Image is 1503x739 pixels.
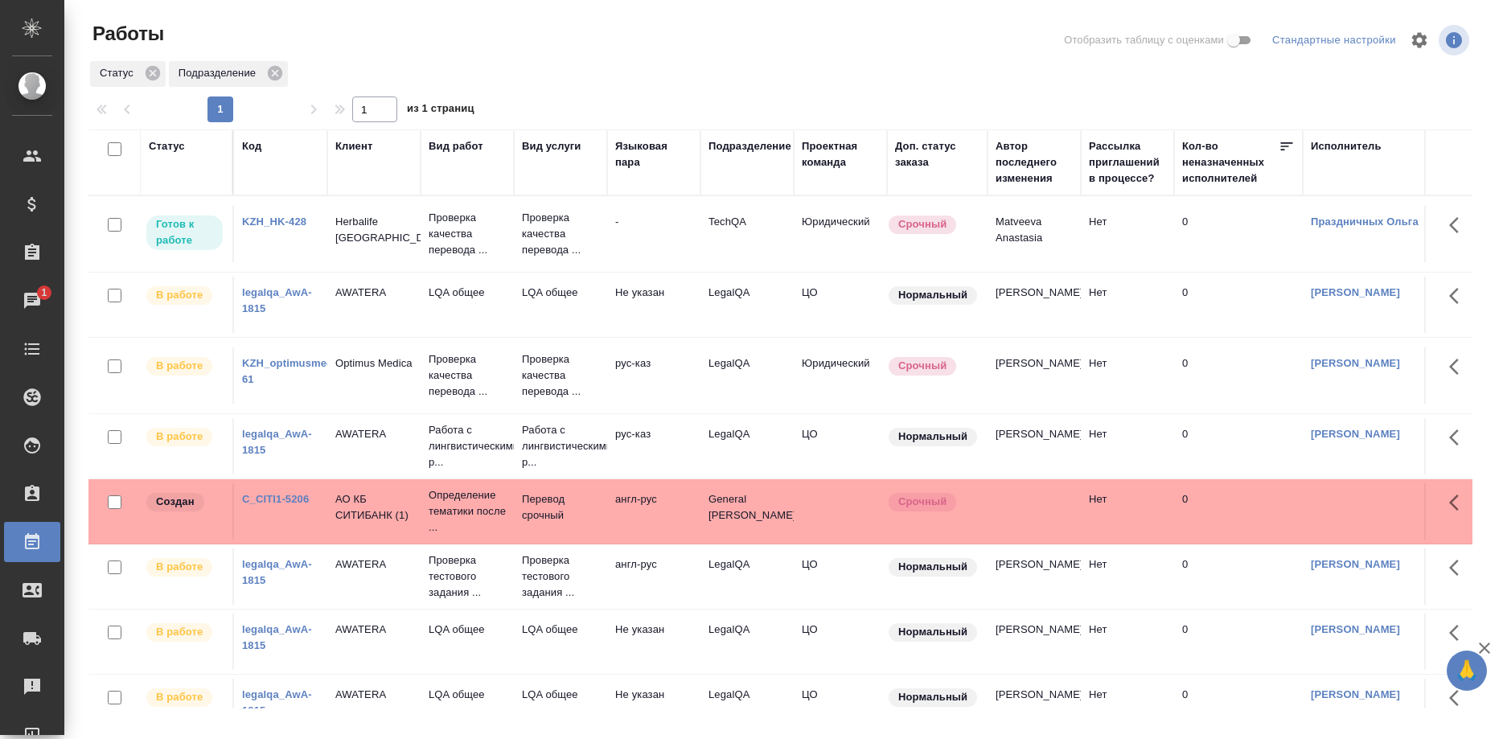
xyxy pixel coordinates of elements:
[700,347,794,404] td: LegalQA
[607,206,700,262] td: -
[988,277,1081,333] td: [PERSON_NAME]
[145,687,224,708] div: Исполнитель выполняет работу
[898,689,967,705] p: Нормальный
[1174,277,1303,333] td: 0
[100,65,139,81] p: Статус
[1439,418,1478,457] button: Здесь прячутся важные кнопки
[1081,418,1174,474] td: Нет
[607,483,700,540] td: англ-рус
[1182,138,1279,187] div: Кол-во неназначенных исполнителей
[898,358,947,374] p: Срочный
[794,277,887,333] td: ЦО
[1081,483,1174,540] td: Нет
[1081,347,1174,404] td: Нет
[522,491,599,523] p: Перевод срочный
[1439,25,1472,55] span: Посмотреть информацию
[1439,548,1478,587] button: Здесь прячутся важные кнопки
[700,679,794,735] td: LegalQA
[700,206,794,262] td: TechQA
[145,622,224,643] div: Исполнитель выполняет работу
[429,422,506,470] p: Работа с лингвистическими р...
[794,679,887,735] td: ЦО
[242,428,312,456] a: legalqa_AwA-1815
[1311,286,1400,298] a: [PERSON_NAME]
[149,138,185,154] div: Статус
[145,426,224,448] div: Исполнитель выполняет работу
[898,216,947,232] p: Срочный
[335,687,413,703] p: AWATERA
[1064,32,1224,48] span: Отобразить таблицу с оценками
[794,206,887,262] td: Юридический
[1453,654,1480,688] span: 🙏
[988,347,1081,404] td: [PERSON_NAME]
[169,61,288,87] div: Подразделение
[522,138,581,154] div: Вид услуги
[522,552,599,601] p: Проверка тестового задания ...
[242,493,309,505] a: C_CITI1-5206
[1311,558,1400,570] a: [PERSON_NAME]
[1268,28,1400,53] div: split button
[242,688,312,716] a: legalqa_AwA-1815
[335,355,413,372] p: Optimus Medica
[794,418,887,474] td: ЦО
[1439,483,1478,522] button: Здесь прячутся важные кнопки
[156,287,203,303] p: В работе
[429,285,506,301] p: LQA общее
[522,687,599,703] p: LQA общее
[522,285,599,301] p: LQA общее
[429,487,506,536] p: Определение тематики после ...
[794,548,887,605] td: ЦО
[429,622,506,638] p: LQA общее
[335,138,372,154] div: Клиент
[1439,347,1478,386] button: Здесь прячутся важные кнопки
[156,624,203,640] p: В работе
[1311,216,1419,228] a: Праздничных Ольга
[1081,206,1174,262] td: Нет
[429,210,506,258] p: Проверка качества перевода ...
[607,347,700,404] td: рус-каз
[1081,679,1174,735] td: Нет
[335,556,413,573] p: AWATERA
[407,99,474,122] span: из 1 страниц
[607,418,700,474] td: рус-каз
[1081,277,1174,333] td: Нет
[700,277,794,333] td: LegalQA
[242,357,351,385] a: KZH_optimusmedica-61
[429,138,483,154] div: Вид работ
[700,614,794,670] td: LegalQA
[1311,357,1400,369] a: [PERSON_NAME]
[1089,138,1166,187] div: Рассылка приглашений в процессе?
[145,491,224,513] div: Заказ еще не согласован с клиентом, искать исполнителей рано
[1174,206,1303,262] td: 0
[145,285,224,306] div: Исполнитель выполняет работу
[898,429,967,445] p: Нормальный
[988,206,1081,262] td: Matveeva Anastasia
[1400,21,1439,60] span: Настроить таблицу
[156,429,203,445] p: В работе
[156,689,203,705] p: В работе
[895,138,979,170] div: Доп. статус заказа
[4,281,60,321] a: 1
[1174,347,1303,404] td: 0
[607,277,700,333] td: Не указан
[242,558,312,586] a: legalqa_AwA-1815
[1311,428,1400,440] a: [PERSON_NAME]
[988,679,1081,735] td: [PERSON_NAME]
[615,138,692,170] div: Языковая пара
[429,552,506,601] p: Проверка тестового задания ...
[242,623,312,651] a: legalqa_AwA-1815
[242,216,306,228] a: KZH_HK-428
[156,559,203,575] p: В работе
[1447,651,1487,691] button: 🙏
[335,491,413,523] p: АО КБ СИТИБАНК (1)
[1174,418,1303,474] td: 0
[90,61,166,87] div: Статус
[335,214,413,246] p: Herbalife [GEOGRAPHIC_DATA]
[1311,623,1400,635] a: [PERSON_NAME]
[802,138,879,170] div: Проектная команда
[794,614,887,670] td: ЦО
[794,347,887,404] td: Юридический
[708,138,791,154] div: Подразделение
[335,285,413,301] p: AWATERA
[898,559,967,575] p: Нормальный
